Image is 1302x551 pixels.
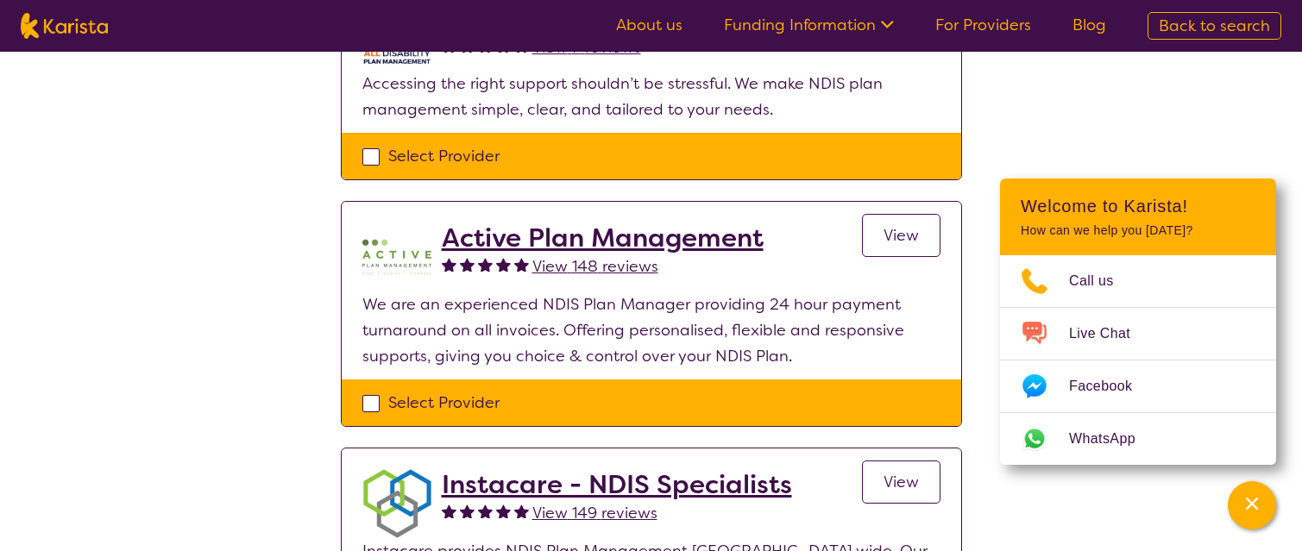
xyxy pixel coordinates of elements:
a: Web link opens in a new tab. [1000,413,1276,465]
span: View 148 reviews [532,256,658,277]
a: Funding Information [724,15,894,35]
ul: Choose channel [1000,255,1276,465]
p: How can we help you [DATE]? [1021,223,1255,238]
a: View 148 reviews [532,254,658,279]
span: Live Chat [1069,321,1151,347]
p: We are an experienced NDIS Plan Manager providing 24 hour payment turnaround on all invoices. Off... [362,291,940,369]
img: fullstar [514,504,529,518]
span: View 149 reviews [532,503,657,523]
a: Instacare - NDIS Specialists [442,469,792,500]
img: obkhna0zu27zdd4ubuus.png [362,469,431,538]
img: Karista logo [21,13,108,39]
img: fullstar [460,257,475,272]
img: fullstar [514,257,529,272]
a: About us [616,15,682,35]
h2: Welcome to Karista! [1021,196,1255,216]
button: Channel Menu [1228,481,1276,529]
a: View [862,460,940,504]
img: fullstar [478,504,493,518]
div: Channel Menu [1000,178,1276,465]
span: WhatsApp [1069,426,1156,452]
img: fullstar [496,504,511,518]
a: View [862,214,940,257]
a: Active Plan Management [442,222,764,254]
a: Back to search [1148,12,1281,40]
span: Facebook [1069,373,1153,399]
a: Blog [1072,15,1106,35]
span: View [884,225,919,246]
img: fullstar [496,257,511,272]
span: Call us [1069,268,1135,294]
span: View [884,472,919,492]
img: fullstar [460,504,475,518]
span: Back to search [1159,16,1270,36]
img: fullstar [478,257,493,272]
a: For Providers [935,15,1031,35]
img: fullstar [442,257,456,272]
img: pypzb5qm7jexfhutod0x.png [362,222,431,291]
p: Accessing the right support shouldn’t be stressful. We make NDIS plan management simple, clear, a... [362,71,940,122]
a: View 149 reviews [532,500,657,526]
img: fullstar [442,504,456,518]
